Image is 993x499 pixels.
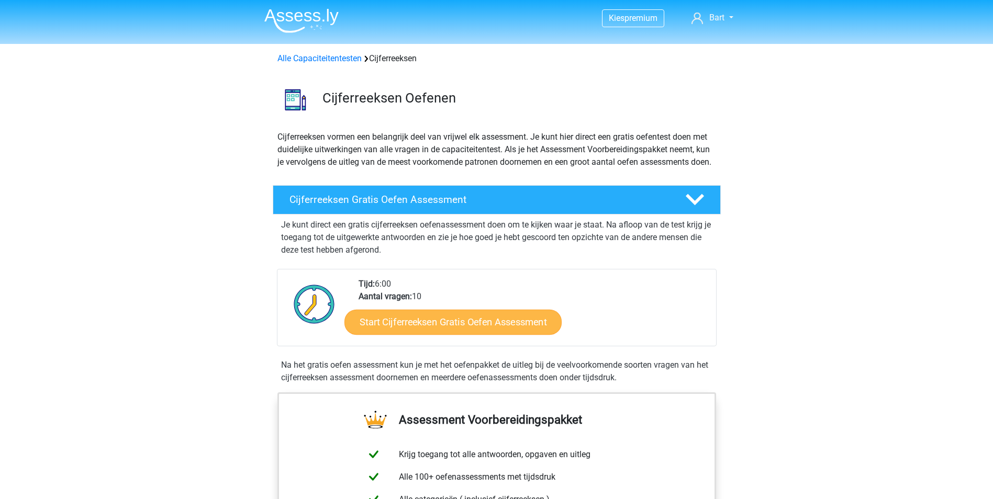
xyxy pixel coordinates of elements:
[277,53,362,63] a: Alle Capaciteitentesten
[359,291,412,301] b: Aantal vragen:
[277,131,716,168] p: Cijferreeksen vormen een belangrijk deel van vrijwel elk assessment. Je kunt hier direct een grat...
[359,279,375,289] b: Tijd:
[289,194,668,206] h4: Cijferreeksen Gratis Oefen Assessment
[687,12,737,24] a: Bart
[288,278,341,330] img: Klok
[264,8,339,33] img: Assessly
[269,185,725,214] a: Cijferreeksen Gratis Oefen Assessment
[709,13,724,22] span: Bart
[351,278,716,346] div: 6:00 10
[277,359,717,384] div: Na het gratis oefen assessment kun je met het oefenpakket de uitleg bij de veelvoorkomende soorte...
[322,90,712,106] h3: Cijferreeksen Oefenen
[281,219,712,256] p: Je kunt direct een gratis cijferreeksen oefenassessment doen om te kijken waar je staat. Na afloo...
[273,52,720,65] div: Cijferreeksen
[273,77,318,122] img: cijferreeksen
[344,309,562,334] a: Start Cijferreeksen Gratis Oefen Assessment
[609,13,624,23] span: Kies
[603,11,664,25] a: Kiespremium
[624,13,657,23] span: premium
